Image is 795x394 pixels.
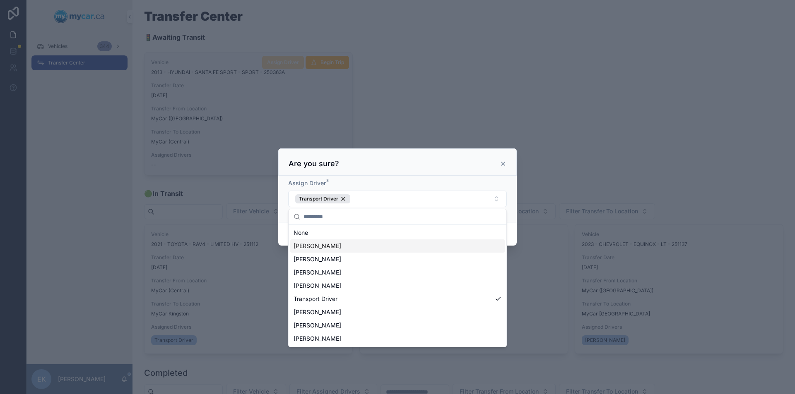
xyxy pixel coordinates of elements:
[294,334,341,343] span: [PERSON_NAME]
[290,226,505,239] div: None
[294,268,341,277] span: [PERSON_NAME]
[289,224,506,347] div: Suggestions
[295,194,350,203] button: Unselect 88
[294,242,341,250] span: [PERSON_NAME]
[294,308,341,316] span: [PERSON_NAME]
[288,179,326,186] span: Assign Driver
[299,196,338,202] span: Transport Driver
[294,282,341,290] span: [PERSON_NAME]
[289,159,339,169] h3: Are you sure?
[294,295,337,303] span: Transport Driver
[288,191,507,207] button: Select Button
[294,321,341,330] span: [PERSON_NAME]
[294,255,341,263] span: [PERSON_NAME]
